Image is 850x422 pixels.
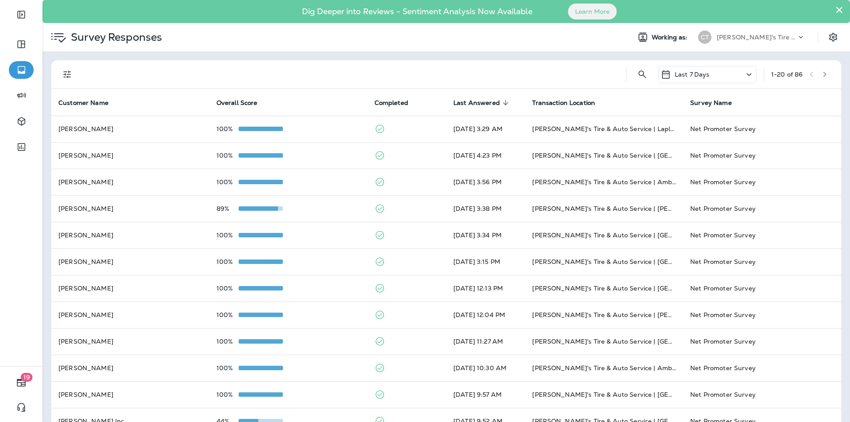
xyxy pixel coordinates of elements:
[216,99,258,107] span: Overall Score
[568,4,617,19] button: Learn More
[58,99,120,107] span: Customer Name
[9,374,34,391] button: 19
[683,248,841,275] td: Net Promoter Survey
[525,116,683,142] td: [PERSON_NAME]'s Tire & Auto Service | Laplace
[51,222,209,248] td: [PERSON_NAME]
[51,142,209,169] td: [PERSON_NAME]
[276,10,558,13] p: Dig Deeper into Reviews - Sentiment Analysis Now Available
[51,381,209,408] td: [PERSON_NAME]
[683,275,841,302] td: Net Promoter Survey
[690,99,743,107] span: Survey Name
[51,195,209,222] td: [PERSON_NAME]
[446,169,525,195] td: [DATE] 3:56 PM
[683,355,841,381] td: Net Promoter Survey
[525,195,683,222] td: [PERSON_NAME]'s Tire & Auto Service | [PERSON_NAME][GEOGRAPHIC_DATA]
[683,116,841,142] td: Net Promoter Survey
[216,99,269,107] span: Overall Score
[683,328,841,355] td: Net Promoter Survey
[683,222,841,248] td: Net Promoter Survey
[51,116,209,142] td: [PERSON_NAME]
[216,125,239,132] p: 100%
[683,195,841,222] td: Net Promoter Survey
[216,391,239,398] p: 100%
[58,66,76,83] button: Filters
[51,302,209,328] td: [PERSON_NAME]
[216,232,239,239] p: 100%
[67,31,162,44] p: Survey Responses
[683,381,841,408] td: Net Promoter Survey
[216,258,239,265] p: 100%
[446,275,525,302] td: [DATE] 12:13 PM
[446,302,525,328] td: [DATE] 12:04 PM
[525,222,683,248] td: [PERSON_NAME]'s Tire & Auto Service | [GEOGRAPHIC_DATA]
[216,205,239,212] p: 89%
[51,328,209,355] td: [PERSON_NAME]
[835,3,843,17] button: Close
[216,338,239,345] p: 100%
[525,355,683,381] td: [PERSON_NAME]'s Tire & Auto Service | Ambassador
[525,381,683,408] td: [PERSON_NAME]'s Tire & Auto Service | [GEOGRAPHIC_DATA]
[446,355,525,381] td: [DATE] 10:30 AM
[453,99,511,107] span: Last Answered
[51,355,209,381] td: [PERSON_NAME]
[525,275,683,302] td: [PERSON_NAME]'s Tire & Auto Service | [GEOGRAPHIC_DATA]
[453,99,500,107] span: Last Answered
[525,248,683,275] td: [PERSON_NAME]'s Tire & Auto Service | [GEOGRAPHIC_DATA]
[216,178,239,186] p: 100%
[446,328,525,355] td: [DATE] 11:27 AM
[216,152,239,159] p: 100%
[51,275,209,302] td: [PERSON_NAME]
[652,34,689,41] span: Working as:
[216,285,239,292] p: 100%
[532,99,607,107] span: Transaction Location
[683,142,841,169] td: Net Promoter Survey
[375,99,420,107] span: Completed
[525,328,683,355] td: [PERSON_NAME]'s Tire & Auto Service | [GEOGRAPHIC_DATA]
[21,373,33,382] span: 19
[525,142,683,169] td: [PERSON_NAME]'s Tire & Auto Service | [GEOGRAPHIC_DATA]
[675,71,710,78] p: Last 7 Days
[690,99,732,107] span: Survey Name
[446,142,525,169] td: [DATE] 4:23 PM
[717,34,796,41] p: [PERSON_NAME]'s Tire & Auto
[446,116,525,142] td: [DATE] 3:29 AM
[683,302,841,328] td: Net Promoter Survey
[375,99,408,107] span: Completed
[532,99,595,107] span: Transaction Location
[525,169,683,195] td: [PERSON_NAME]'s Tire & Auto Service | Ambassador
[216,364,239,372] p: 100%
[683,169,841,195] td: Net Promoter Survey
[825,29,841,45] button: Settings
[216,311,239,318] p: 100%
[446,248,525,275] td: [DATE] 3:15 PM
[51,169,209,195] td: [PERSON_NAME]
[446,222,525,248] td: [DATE] 3:34 PM
[58,99,108,107] span: Customer Name
[446,195,525,222] td: [DATE] 3:38 PM
[51,248,209,275] td: [PERSON_NAME]
[525,302,683,328] td: [PERSON_NAME]'s Tire & Auto Service | [PERSON_NAME]
[634,66,651,83] button: Search Survey Responses
[698,31,711,44] div: CT
[9,6,34,23] button: Expand Sidebar
[771,71,803,78] div: 1 - 20 of 86
[446,381,525,408] td: [DATE] 9:57 AM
